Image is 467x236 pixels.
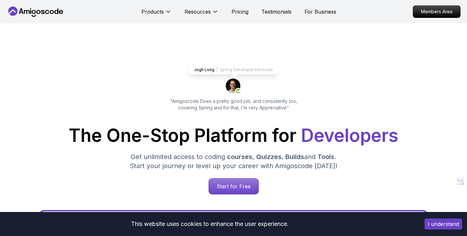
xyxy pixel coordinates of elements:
[185,8,211,16] p: Resources
[227,153,252,161] span: courses
[220,67,273,72] p: Spring Developer Advocate
[425,218,462,230] button: Accept cookies
[125,152,342,170] p: Get unlimited access to coding , , and . Start your journey or level up your career with Amigosco...
[226,79,241,94] img: josh long
[209,178,259,194] a: Start for Free
[5,217,415,231] div: This website uses cookies to enhance the user experience.
[413,6,461,18] a: Members Area
[261,8,292,16] a: Testimonials
[285,153,304,161] span: Builds
[232,8,248,16] a: Pricing
[185,8,219,21] button: Resources
[161,98,306,111] p: "Amigoscode Does a pretty good job, and consistently too, covering Spring and for that, I'm very ...
[305,8,336,16] a: For Business
[141,8,164,16] p: Products
[301,125,398,146] span: Developers
[317,153,334,161] span: Tools
[141,8,172,21] button: Products
[12,127,455,144] h1: The One-Stop Platform for
[194,67,214,72] p: Jogh Long
[413,6,460,18] p: Members Area
[256,153,281,161] span: Quizzes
